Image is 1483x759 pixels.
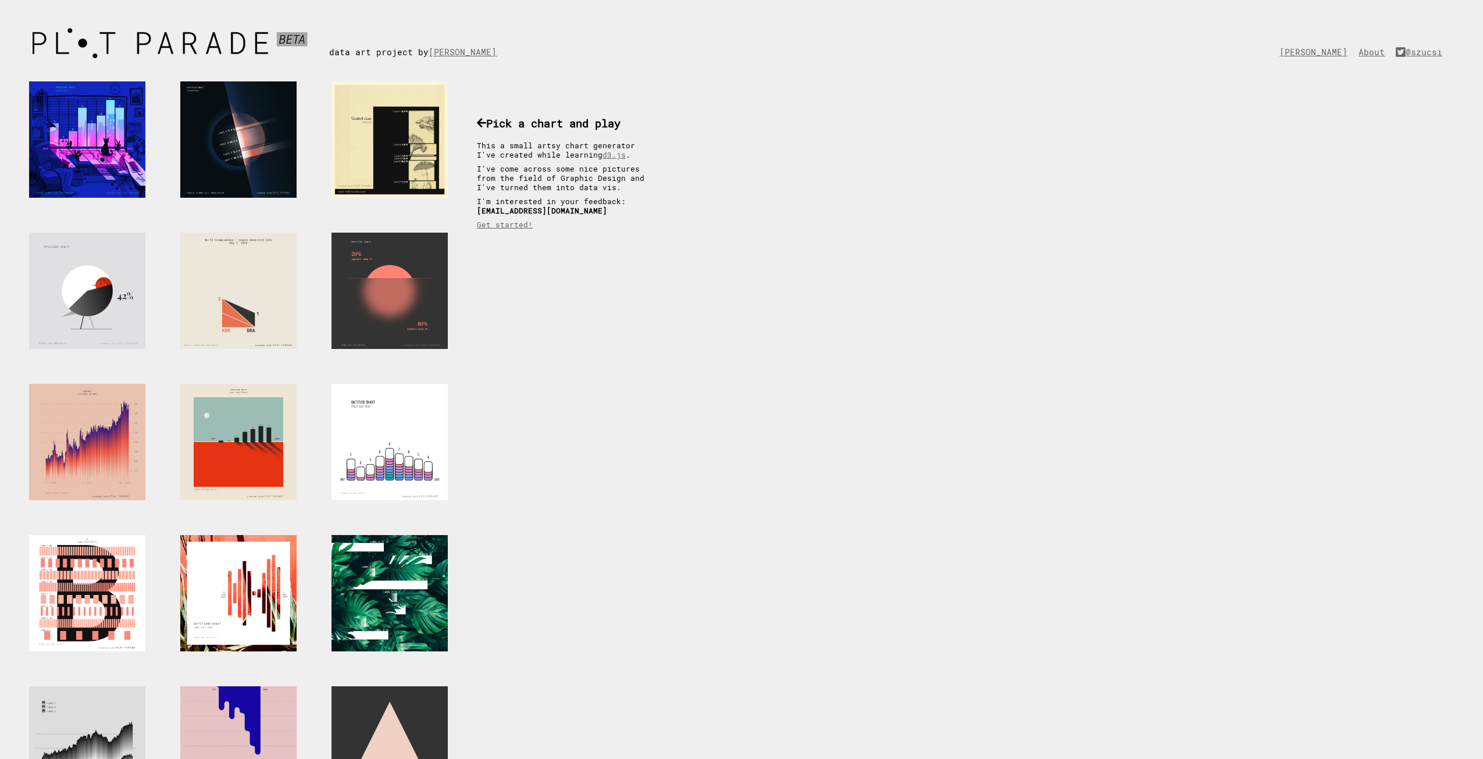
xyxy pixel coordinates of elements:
[477,220,533,229] a: Get started!
[477,164,657,192] p: I've come across some nice pictures from the field of Graphic Design and I've turned them into da...
[1279,47,1353,58] a: [PERSON_NAME]
[477,141,657,159] p: This a small artsy chart generator I've created while learning .
[329,23,514,58] div: data art project by
[1396,47,1448,58] a: @szucsi
[477,197,657,215] p: I'm interested in your feedback:
[477,116,657,130] h3: Pick a chart and play
[603,150,626,159] a: d3.js
[429,47,502,58] a: [PERSON_NAME]
[1359,47,1391,58] a: About
[477,206,607,215] b: [EMAIL_ADDRESS][DOMAIN_NAME]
